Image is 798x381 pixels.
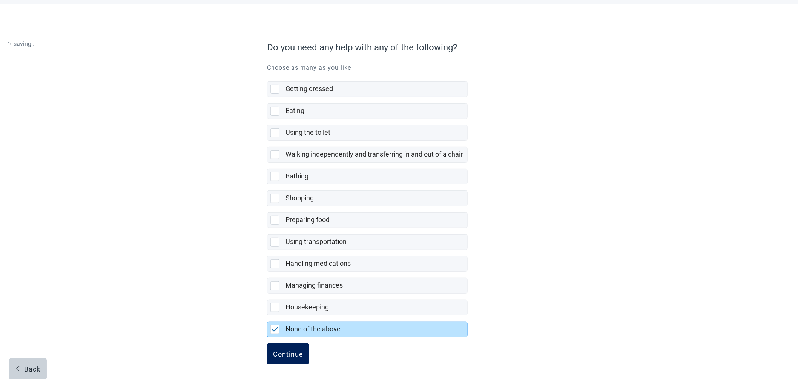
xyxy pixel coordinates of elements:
[273,350,303,358] div: Continue
[267,322,468,337] div: None of the above, checkbox, selected
[267,278,468,294] div: Managing finances, checkbox, not selected
[285,150,463,158] label: Walking independently and transferring in and out of a chair
[15,365,41,373] div: Back
[285,194,314,202] label: Shopping
[267,212,468,228] div: Preparing food, checkbox, not selected
[267,169,468,184] div: Bathing, checkbox, not selected
[267,125,468,141] div: Using the toilet, checkbox, not selected
[267,300,468,315] div: Housekeeping, checkbox, not selected
[285,281,343,289] label: Managing finances
[285,325,341,333] label: None of the above
[267,63,531,72] p: Choose as many as you like
[267,190,468,206] div: Shopping, checkbox, not selected
[267,147,468,163] div: Walking independently and transferring in and out of a chair, checkbox, not selected
[15,366,21,372] span: arrow-left
[285,303,329,311] label: Housekeeping
[267,343,309,364] button: Continue
[285,107,304,114] label: Eating
[267,234,468,250] div: Using transportation, checkbox, not selected
[267,256,468,272] div: Handling medications, checkbox, not selected
[6,42,11,47] span: loading
[285,238,347,245] label: Using transportation
[285,216,330,224] label: Preparing food
[6,39,36,49] p: saving ...
[285,172,308,180] label: Bathing
[285,85,333,93] label: Getting dressed
[267,41,527,54] label: Do you need any help with any of the following?
[285,259,351,267] label: Handling medications
[267,81,468,97] div: Getting dressed, checkbox, not selected
[285,128,330,136] label: Using the toilet
[9,358,47,379] button: arrow-leftBack
[267,103,468,119] div: Eating, checkbox, not selected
